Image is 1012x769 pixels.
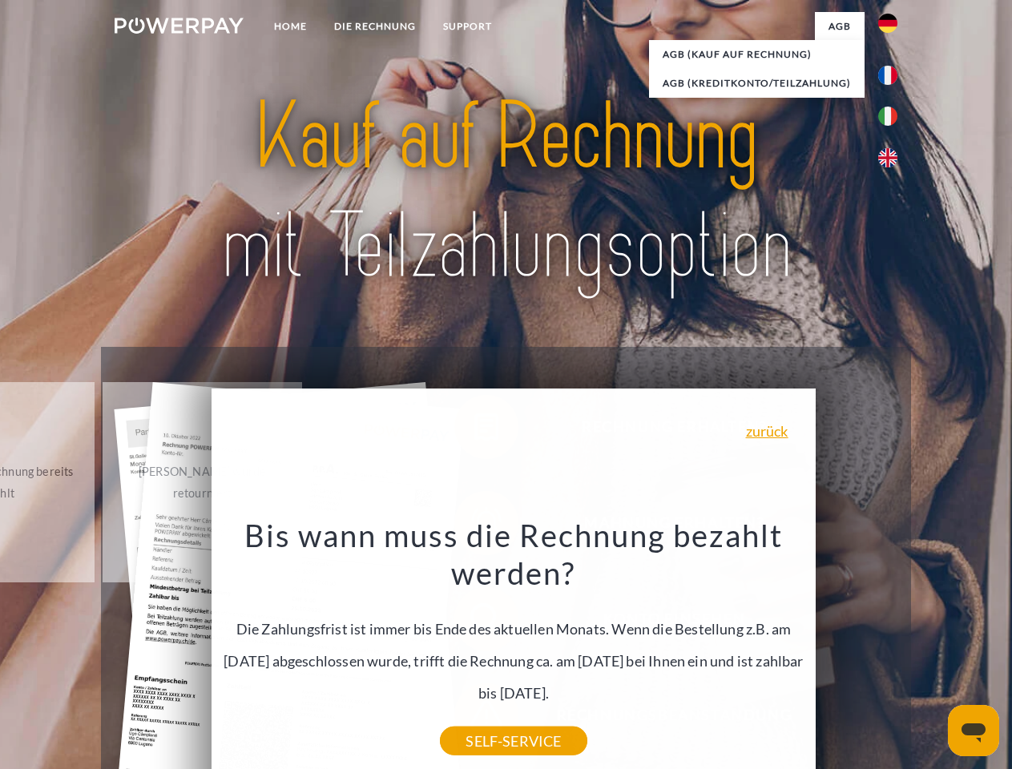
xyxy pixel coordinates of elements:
[746,424,788,438] a: zurück
[878,14,897,33] img: de
[260,12,321,41] a: Home
[878,107,897,126] img: it
[153,77,859,307] img: title-powerpay_de.svg
[115,18,244,34] img: logo-powerpay-white.svg
[221,516,806,593] h3: Bis wann muss die Rechnung bezahlt werden?
[429,12,506,41] a: SUPPORT
[321,12,429,41] a: DIE RECHNUNG
[649,40,865,69] a: AGB (Kauf auf Rechnung)
[878,148,897,167] img: en
[112,461,292,504] div: [PERSON_NAME] wurde retourniert
[948,705,999,756] iframe: Schaltfläche zum Öffnen des Messaging-Fensters
[815,12,865,41] a: agb
[440,727,587,755] a: SELF-SERVICE
[878,66,897,85] img: fr
[649,69,865,98] a: AGB (Kreditkonto/Teilzahlung)
[221,516,806,741] div: Die Zahlungsfrist ist immer bis Ende des aktuellen Monats. Wenn die Bestellung z.B. am [DATE] abg...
